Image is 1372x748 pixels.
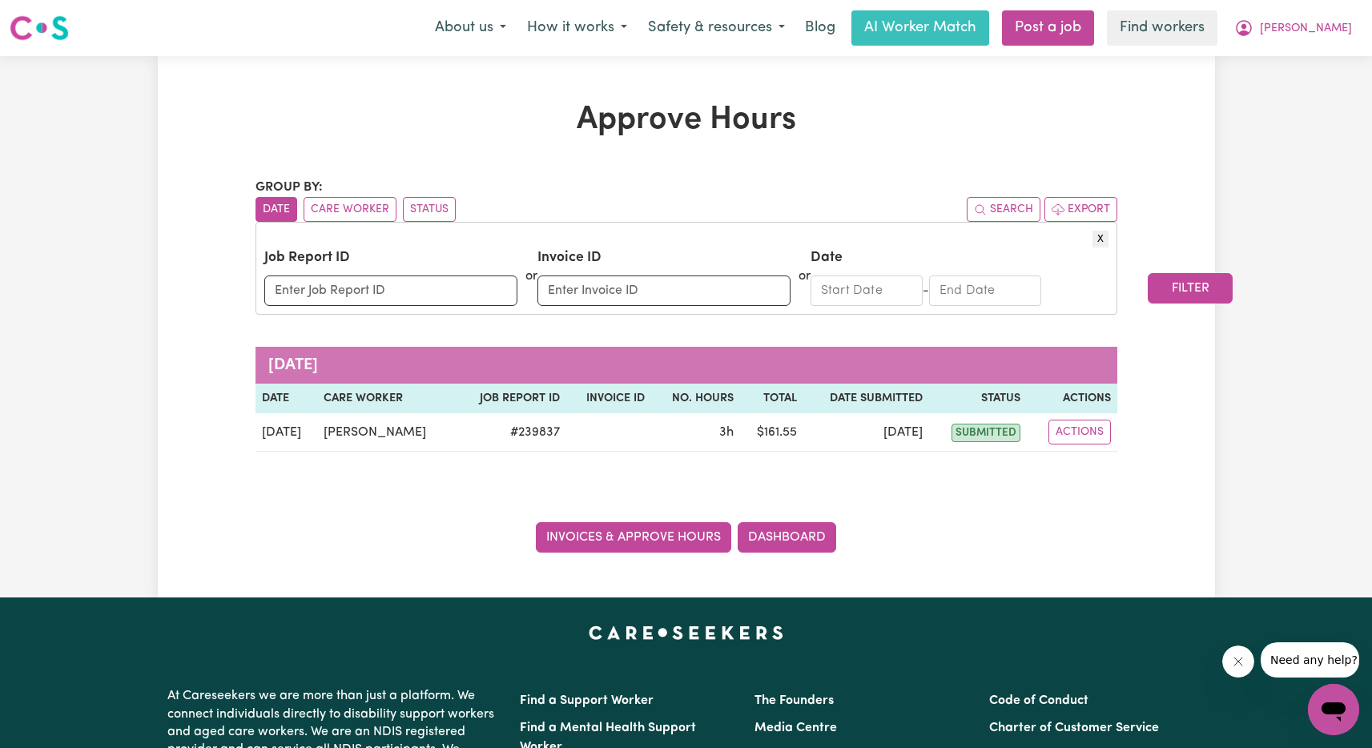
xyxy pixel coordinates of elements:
label: Job Report ID [264,247,350,268]
th: Job Report ID [455,384,566,414]
button: How it works [517,11,638,45]
span: [PERSON_NAME] [1260,20,1352,38]
input: Start Date [811,275,923,306]
a: Blog [795,10,845,46]
input: End Date [929,275,1041,306]
button: Filter [1148,273,1232,304]
th: Actions [1027,384,1117,414]
td: # 239837 [455,413,566,452]
a: Careseekers home page [589,626,783,639]
div: - [923,281,929,300]
th: Status [929,384,1027,414]
form: or or [264,247,1108,305]
button: Search [967,197,1040,222]
td: $ 161.55 [740,413,803,452]
a: Code of Conduct [989,694,1088,707]
input: Enter Invoice ID [537,275,791,306]
label: Date [811,247,843,268]
th: Invoice ID [566,384,651,414]
th: Total [740,384,803,414]
button: sort invoices by paid status [403,197,456,222]
button: My Account [1224,11,1362,45]
a: Invoices & Approve Hours [536,522,731,553]
button: sort invoices by date [255,197,297,222]
td: [DATE] [803,413,930,452]
a: The Founders [754,694,834,707]
label: Invoice ID [537,247,602,268]
th: Date [255,384,318,414]
th: Care worker [317,384,455,414]
a: Charter of Customer Service [989,722,1159,734]
span: Group by: [255,181,323,194]
a: Post a job [1002,10,1094,46]
a: Media Centre [754,722,837,734]
td: [DATE] [255,413,318,452]
a: AI Worker Match [851,10,989,46]
input: Enter Job Report ID [264,275,517,306]
button: About us [424,11,517,45]
span: 3 hours [719,426,734,439]
button: Safety & resources [638,11,795,45]
h1: Approve Hours [255,101,1117,139]
button: X [1092,231,1108,247]
button: sort invoices by care worker [304,197,396,222]
button: Export [1044,197,1117,222]
span: submitted [952,424,1020,442]
a: Find a Support Worker [520,694,654,707]
img: Careseekers logo [10,14,69,42]
a: Dashboard [738,522,836,553]
a: Find workers [1107,10,1217,46]
caption: [DATE] [255,347,1117,384]
th: No. Hours [651,384,740,414]
iframe: Button to launch messaging window [1308,684,1359,735]
button: Actions [1048,420,1111,444]
iframe: Message from company [1261,642,1359,678]
td: [PERSON_NAME] [317,413,455,452]
th: Date Submitted [803,384,930,414]
a: Careseekers logo [10,10,69,46]
iframe: Close message [1222,645,1254,678]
